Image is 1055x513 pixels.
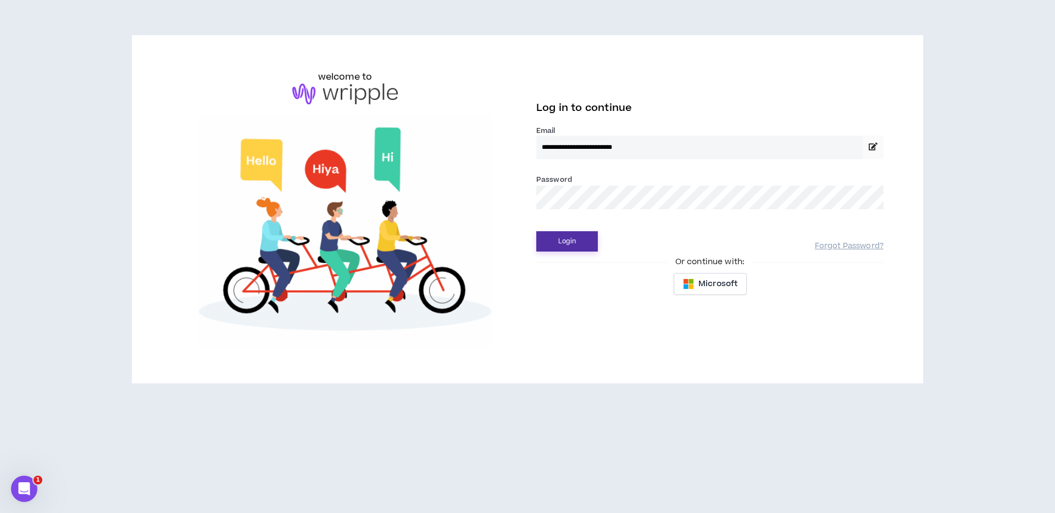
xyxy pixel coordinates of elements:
[668,256,752,268] span: Or continue with:
[815,241,884,252] a: Forgot Password?
[698,278,737,290] span: Microsoft
[674,273,747,295] button: Microsoft
[536,126,884,136] label: Email
[536,101,632,115] span: Log in to continue
[536,231,598,252] button: Login
[292,83,398,104] img: logo-brand.png
[318,70,373,83] h6: welcome to
[536,175,572,185] label: Password
[34,476,42,484] span: 1
[171,115,519,348] img: Welcome to Wripple
[11,476,37,502] iframe: Intercom live chat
